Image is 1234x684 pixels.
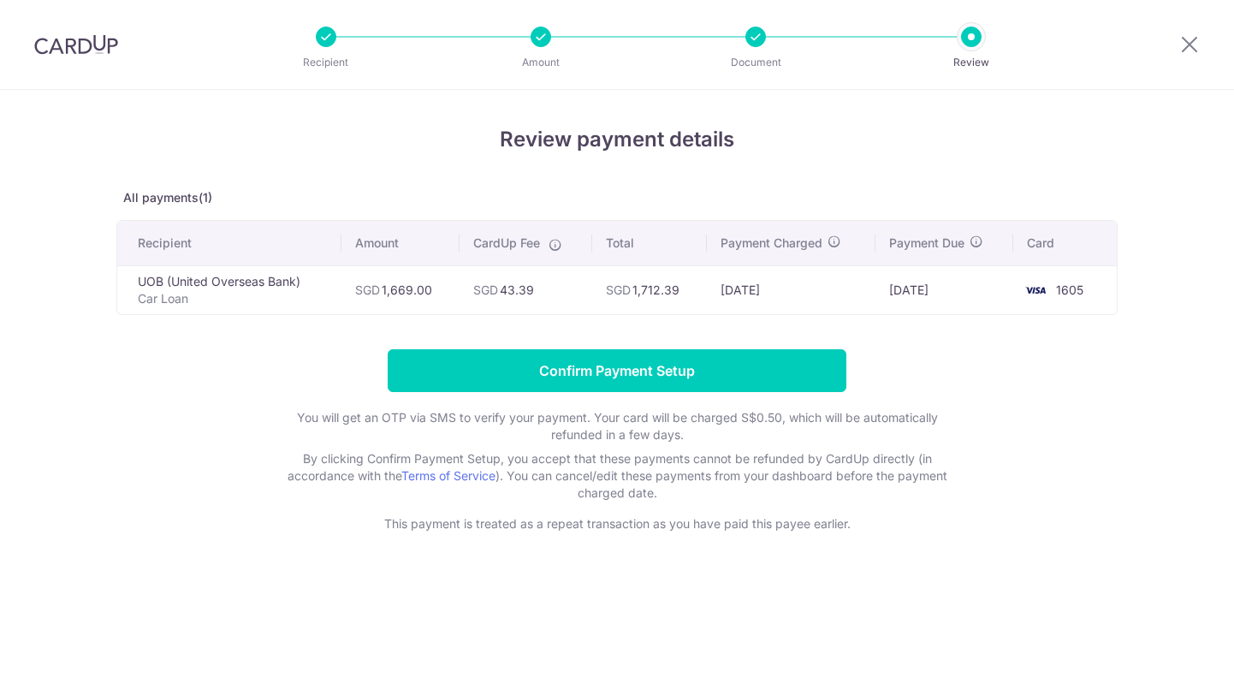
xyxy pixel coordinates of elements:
th: Total [592,221,707,265]
p: Amount [478,54,604,71]
p: By clicking Confirm Payment Setup, you accept that these payments cannot be refunded by CardUp di... [275,450,959,502]
a: Terms of Service [401,468,495,483]
td: UOB (United Overseas Bank) [117,265,341,314]
p: Document [692,54,819,71]
p: Review [908,54,1035,71]
p: This payment is treated as a repeat transaction as you have paid this payee earlier. [275,515,959,532]
span: 1605 [1056,283,1083,297]
td: 43.39 [460,265,592,314]
span: Payment Due [889,235,964,252]
input: Confirm Payment Setup [388,349,846,392]
span: SGD [606,283,631,297]
th: Card [1013,221,1117,265]
th: Recipient [117,221,341,265]
th: Amount [341,221,460,265]
span: CardUp Fee [473,235,540,252]
span: SGD [473,283,498,297]
span: SGD [355,283,380,297]
h4: Review payment details [116,124,1118,155]
td: 1,712.39 [592,265,707,314]
p: All payments(1) [116,189,1118,206]
p: Recipient [263,54,389,71]
p: You will get an OTP via SMS to verify your payment. Your card will be charged S$0.50, which will ... [275,409,959,443]
td: [DATE] [707,265,875,314]
img: CardUp [34,34,118,55]
p: Car Loan [138,290,328,307]
span: Payment Charged [721,235,822,252]
td: [DATE] [875,265,1013,314]
img: <span class="translation_missing" title="translation missing: en.account_steps.new_confirm_form.b... [1018,280,1053,300]
td: 1,669.00 [341,265,460,314]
